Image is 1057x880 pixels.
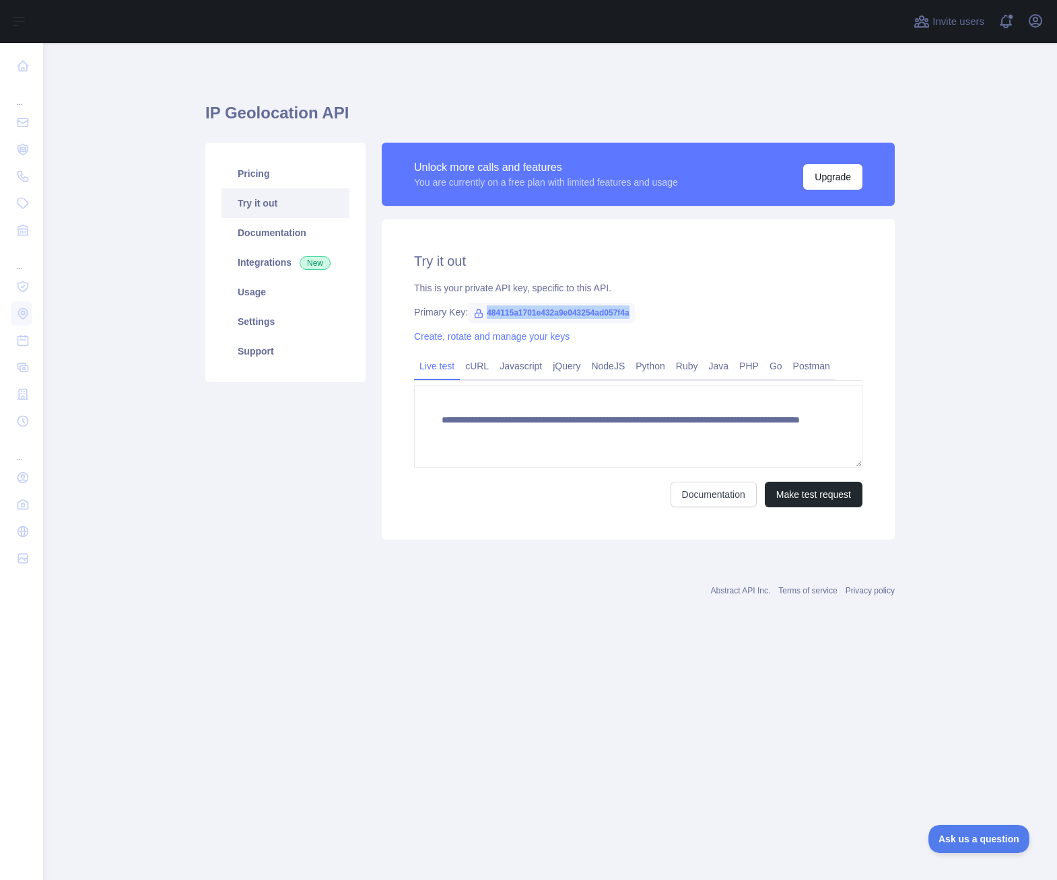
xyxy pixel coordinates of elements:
a: PHP [734,355,764,377]
h1: IP Geolocation API [205,102,895,135]
span: 484115a1701e432a9e043254ad057f4a [468,303,635,323]
a: Ruby [671,355,704,377]
button: Upgrade [803,164,862,190]
h2: Try it out [414,252,862,270]
a: Documentation [221,218,349,248]
a: Usage [221,277,349,307]
a: Go [764,355,788,377]
a: Terms of service [778,586,837,595]
div: This is your private API key, specific to this API. [414,281,862,295]
a: Postman [788,355,836,377]
div: Unlock more calls and features [414,159,678,176]
button: Invite users [911,11,987,32]
a: Javascript [494,355,547,377]
span: New [300,256,331,270]
div: You are currently on a free plan with limited features and usage [414,176,678,189]
iframe: Toggle Customer Support [928,825,1030,853]
a: Settings [221,307,349,336]
a: Try it out [221,188,349,218]
div: ... [11,245,32,272]
div: ... [11,81,32,108]
a: jQuery [547,355,586,377]
a: Abstract API Inc. [711,586,771,595]
a: Support [221,336,349,366]
span: Invite users [932,14,984,30]
div: Primary Key: [414,305,862,319]
a: Python [630,355,671,377]
a: Live test [414,355,460,377]
a: Documentation [671,482,757,507]
a: Pricing [221,159,349,188]
a: cURL [460,355,494,377]
button: Make test request [765,482,862,507]
a: Integrations New [221,248,349,277]
a: Java [704,355,735,377]
div: ... [11,436,32,463]
a: Create, rotate and manage your keys [414,331,570,342]
a: Privacy policy [846,586,895,595]
a: NodeJS [586,355,630,377]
